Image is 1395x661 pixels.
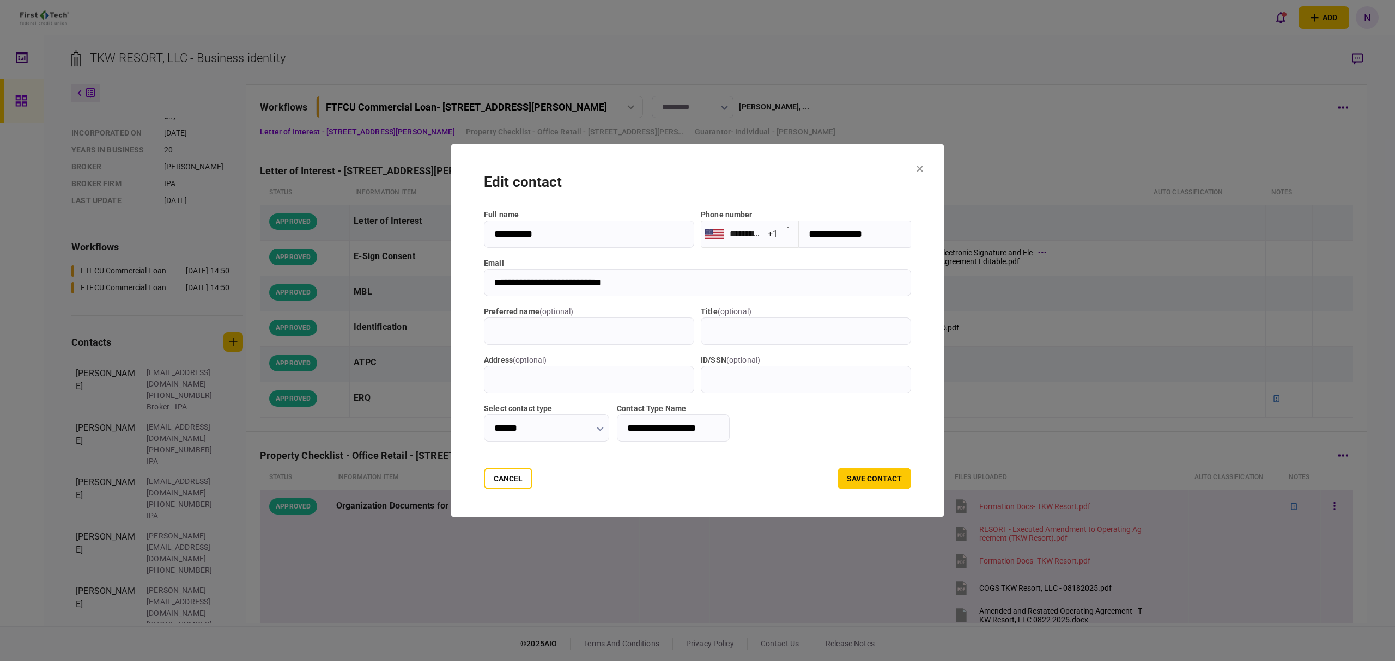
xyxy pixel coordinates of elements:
[701,210,753,219] label: Phone number
[701,317,911,345] input: title
[484,354,694,366] label: address
[484,221,694,248] input: full name
[539,307,573,316] span: ( optional )
[484,258,911,269] label: email
[726,356,760,364] span: ( optional )
[484,468,532,489] button: Cancel
[780,219,796,234] button: Open
[701,366,911,393] input: ID/SSN
[701,354,911,366] label: ID/SSN
[484,414,609,442] input: Select contact type
[484,209,694,221] label: full name
[484,269,911,296] input: email
[513,356,547,364] span: ( optional )
[838,468,911,489] button: save contact
[484,317,694,345] input: Preferred name
[705,229,724,239] img: us
[617,403,730,414] label: Contact Type Name
[484,306,694,317] label: Preferred name
[484,366,694,393] input: address
[484,172,911,193] div: edit contact
[768,228,778,240] div: +1
[617,414,730,442] input: Contact Type Name
[718,307,751,316] span: ( optional )
[484,403,609,414] label: Select contact type
[701,306,911,317] label: title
